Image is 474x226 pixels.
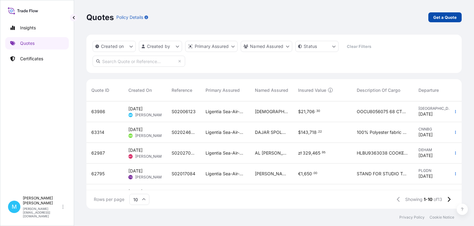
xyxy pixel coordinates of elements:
p: Status [304,43,317,49]
span: Named Assured [255,87,288,93]
a: Certificates [5,53,69,65]
span: 00 [314,172,317,174]
span: Quote ID [91,87,109,93]
span: of 13 [434,196,442,203]
p: Primary Assured [195,43,229,49]
a: Quotes [5,37,69,49]
span: 22 [318,131,322,133]
p: Named Assured [250,43,283,49]
span: STAND FOR STUDIO TAPE RECORDER HS CODE: 85198900 GROSS WEIGHT: 70 KG QUANTITY: 1 PALLET [357,171,409,177]
span: [PERSON_NAME] [135,175,165,180]
button: createdOn Filter options [93,41,136,52]
span: [DATE] [128,147,143,153]
button: cargoOwner Filter options [241,41,292,52]
span: [DATE] [418,152,433,159]
a: Get a Quote [428,12,462,22]
span: [PERSON_NAME] [135,113,165,117]
p: Quotes [86,12,114,22]
span: S02017084 [172,171,195,177]
button: distributor Filter options [185,41,238,52]
span: Created On [128,87,152,93]
button: Clear Filters [342,41,376,51]
span: Insured Value [298,87,326,93]
span: $ [298,109,301,114]
span: S02024654 [172,129,196,135]
span: , [308,130,310,134]
span: [PERSON_NAME] [PERSON_NAME] [255,171,288,177]
span: Ligentia Sea-Air-Rail Sp. z o.o. [206,129,245,135]
p: Created on [101,43,124,49]
span: 62987 [91,150,105,156]
span: Ligentia Sea-Air-Rail Sp. z o.o. [206,150,245,156]
p: Policy Details [116,14,143,20]
span: 30 [316,110,320,112]
p: [PERSON_NAME][EMAIL_ADDRESS][DOMAIN_NAME] [23,207,61,218]
span: € [298,172,301,176]
a: Privacy Policy [399,215,425,220]
span: [GEOGRAPHIC_DATA] [418,106,452,111]
input: Search Quote or Reference... [93,56,185,67]
a: Insights [5,22,69,34]
span: 63986 [91,109,105,115]
span: 706 [307,109,315,114]
p: Quotes [20,40,35,46]
button: certificateStatus Filter options [295,41,339,52]
span: [PERSON_NAME] [135,154,165,159]
span: 465 [312,151,320,155]
span: 62795 [91,171,105,177]
a: Cookie Notice [430,215,454,220]
span: [DATE] [128,126,143,133]
span: Primary Assured [206,87,240,93]
span: Rows per page [94,196,124,203]
span: , [311,151,312,155]
span: zł [298,151,301,155]
span: 1-10 [424,196,432,203]
p: Insights [20,25,36,31]
span: [DATE] [128,189,143,195]
span: [DATE] [418,173,433,179]
span: [DATE] [128,106,143,112]
span: S02006123 [172,109,196,115]
span: WC [128,153,133,160]
span: . [317,131,318,133]
p: [PERSON_NAME] [PERSON_NAME] [23,196,61,206]
span: 21 [301,109,306,114]
span: M [12,204,17,210]
span: OOCU8056075 68 CTN 897,68 KGS 0,544 CBM || BICYCLE PARTS & ACCESSORIES [357,109,409,115]
span: MK [129,112,132,118]
span: , [303,172,304,176]
span: 143 [301,130,308,134]
p: Clear Filters [347,43,371,49]
span: $ [298,130,301,134]
span: 95 [322,151,326,154]
span: [DATE] [418,111,433,117]
span: MB [129,133,132,139]
span: Reference [172,87,192,93]
span: [PERSON_NAME] [135,133,165,138]
span: CNXIP [418,189,452,194]
span: , [306,109,307,114]
p: Get a Quote [433,14,457,20]
span: S02027000 [172,150,196,156]
span: [DATE] [418,132,433,138]
span: Departure [418,87,439,93]
span: AL [PERSON_NAME] ([PERSON_NAME]) W.L.L. [255,150,288,156]
span: 1 [301,172,303,176]
span: 63314 [91,129,104,135]
span: 329 [303,151,311,155]
span: HLBU9363038 COOKED AND FROZEN ROAST STYLE CHICKEN WINGS NET WEIGHT: 17940 KG GROSS WEIGHT: 19240 ... [357,150,409,156]
span: [DEMOGRAPHIC_DATA]-ROWER [PERSON_NAME] [255,109,288,115]
span: . [312,172,313,174]
span: Ligentia Sea-Air-Rail Sp. z o.o. [206,171,245,177]
span: Ligentia Sea-Air-Rail Sp. z o.o. [206,109,245,115]
span: 718 [310,130,317,134]
button: createdBy Filter options [139,41,182,52]
span: 650 [304,172,312,176]
span: . [315,110,316,112]
span: TG [129,174,132,180]
span: Description Of Cargo [357,87,400,93]
span: DAJAR SPOLKA Z O.O. [255,129,288,135]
